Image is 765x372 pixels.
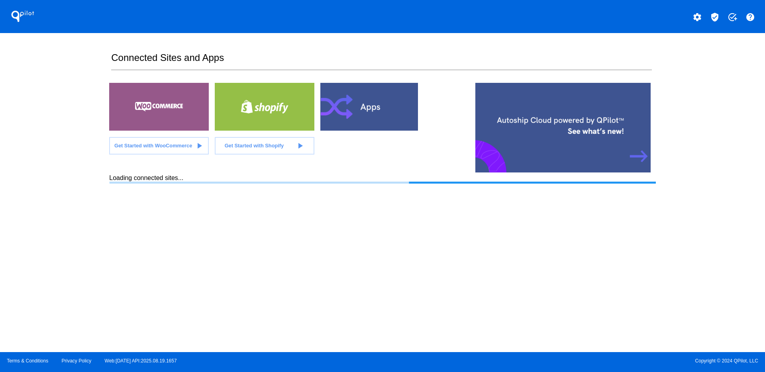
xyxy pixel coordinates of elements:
h1: QPilot [7,8,39,24]
a: Web:[DATE] API:2025.08.19.1657 [105,358,177,364]
mat-icon: help [745,12,755,22]
span: Copyright © 2024 QPilot, LLC [389,358,758,364]
mat-icon: play_arrow [194,141,204,151]
a: Get Started with Shopify [215,137,314,155]
span: Get Started with WooCommerce [114,143,192,149]
mat-icon: settings [692,12,702,22]
mat-icon: verified_user [710,12,720,22]
mat-icon: play_arrow [295,141,305,151]
span: Get Started with Shopify [225,143,284,149]
a: Terms & Conditions [7,358,48,364]
h2: Connected Sites and Apps [111,52,651,70]
a: Privacy Policy [62,358,92,364]
mat-icon: add_task [728,12,737,22]
a: Get Started with WooCommerce [109,137,209,155]
div: Loading connected sites... [109,174,655,184]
